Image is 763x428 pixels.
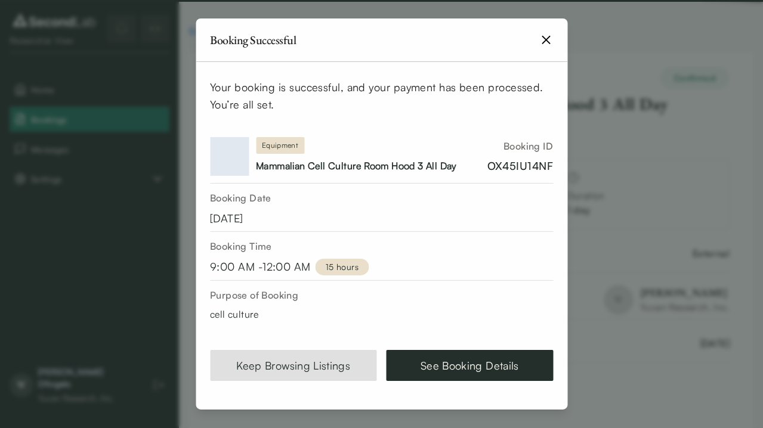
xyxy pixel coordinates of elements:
[210,288,553,302] div: Purpose of Booking
[210,239,553,253] div: Booking Time
[210,307,553,321] div: cell culture
[210,350,377,381] a: Keep Browsing Listings
[210,79,553,113] div: Your booking is successful, and your payment has been processed. You’re all set.
[210,191,553,205] div: Booking Date
[256,137,304,154] div: equipment
[210,210,553,227] div: [DATE]
[487,158,554,174] div: OX45IU14NF
[387,350,554,381] button: See Booking Details
[210,34,296,46] h2: Booking Successful
[210,258,311,275] span: 9:00 AM - 12:00 AM
[487,139,554,153] div: Booking ID
[316,259,369,275] div: 15 hours
[256,159,457,173] div: Mammalian Cell Culture Room Hood 3 All Day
